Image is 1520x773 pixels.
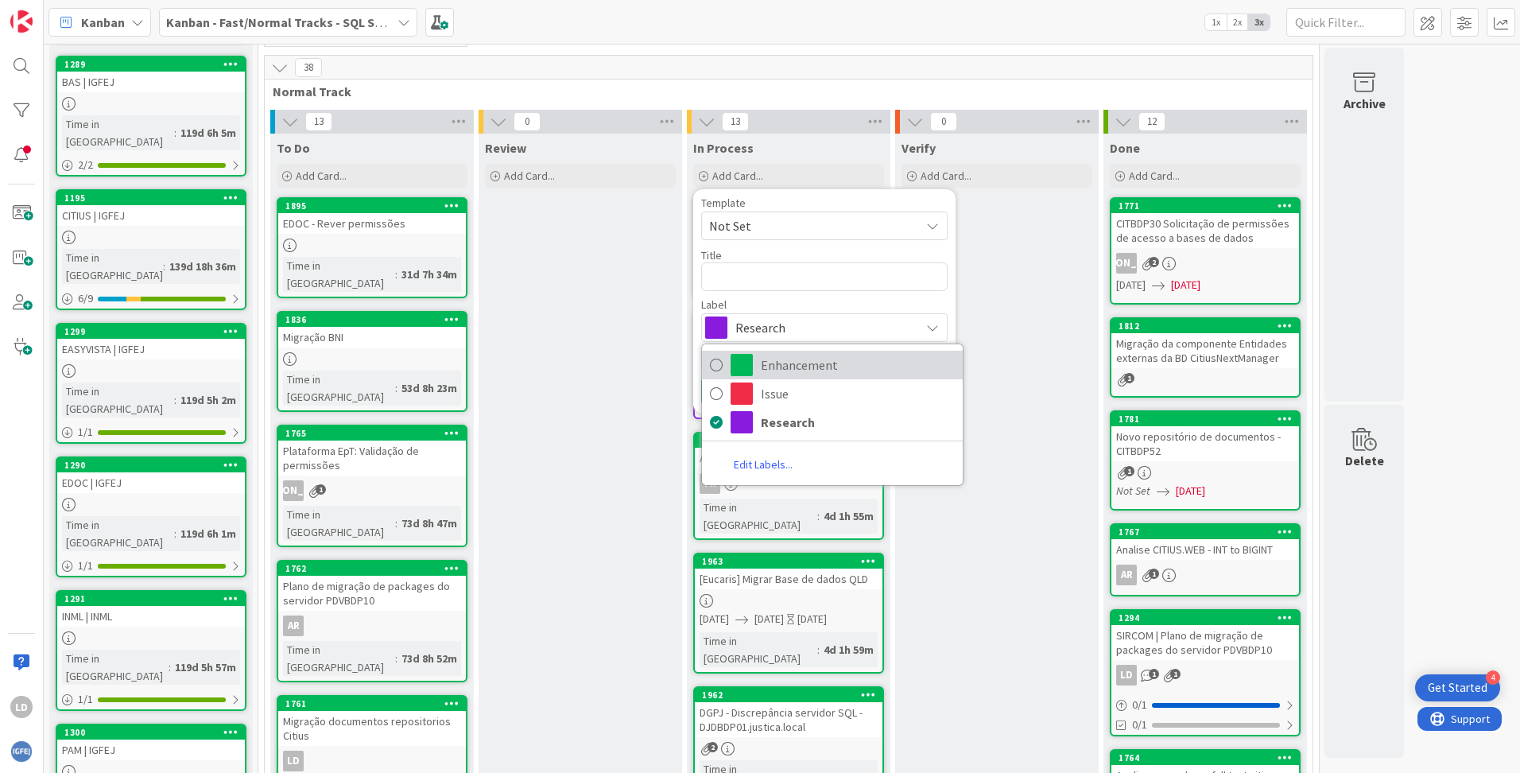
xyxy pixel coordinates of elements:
div: 119d 5h 2m [176,391,240,409]
div: 1289 [57,57,245,72]
a: 1767Analise CITIUS.WEB - INT to BIGINTAR [1110,523,1301,596]
div: FR [700,473,720,494]
div: 1812 [1119,320,1299,332]
a: 1836Migração BNITime in [GEOGRAPHIC_DATA]:53d 8h 23m [277,311,467,412]
div: 1964Arquivo digital [695,433,882,468]
span: To Do [277,140,310,156]
span: : [817,641,820,658]
div: 1762 [285,563,466,574]
div: 1963[Eucaris] Migrar Base de dados QLD [695,554,882,589]
div: 1767 [1119,526,1299,538]
span: Add Card... [921,169,971,183]
a: 1771CITBDP30 Solicitação de permissões de acesso a bases de dados[PERSON_NAME][DATE][DATE] [1110,197,1301,305]
a: 1895EDOC - Rever permissõesTime in [GEOGRAPHIC_DATA]:31d 7h 34m [277,197,467,298]
div: Time in [GEOGRAPHIC_DATA] [62,650,169,685]
span: 1 [1124,466,1134,476]
div: 1812Migração da componente Entidades externas da BD CitiusNextManager [1111,319,1299,368]
div: 1781Novo repositório de documentos - CITBDP52 [1111,412,1299,461]
div: AR [283,616,304,636]
div: 1836Migração BNI [278,313,466,348]
div: 1764 [1111,751,1299,765]
span: Add Card... [296,169,347,183]
div: 0/1 [1111,695,1299,715]
div: 1767Analise CITIUS.WEB - INT to BIGINT [1111,525,1299,560]
div: 73d 8h 52m [397,650,461,667]
div: 1963 [702,556,882,567]
div: Plano de migração de packages do servidor PDVBDP10 [278,576,466,611]
span: Issue [761,382,955,406]
div: LD [278,751,466,771]
span: Support [33,2,72,21]
span: [DATE] [1176,483,1205,499]
a: 1781Novo repositório de documentos - CITBDP52Not Set[DATE] [1110,410,1301,511]
div: CITBDP30 Solicitação de permissões de acesso a bases de dados [1111,213,1299,248]
div: Time in [GEOGRAPHIC_DATA] [62,516,174,551]
div: 1964 [695,433,882,448]
div: 1291 [57,592,245,606]
div: DGPJ - Discrepância servidor SQL - DJDBDP01.justica.local [695,702,882,737]
span: : [163,258,165,275]
span: 1x [1205,14,1227,30]
span: 1 [1149,569,1159,579]
span: : [395,650,397,667]
span: 2x [1227,14,1248,30]
span: [DATE] [700,611,729,627]
a: 1195CITIUS | IGFEJTime in [GEOGRAPHIC_DATA]:139d 18h 36m6/9 [56,189,246,310]
div: 2/2 [57,155,245,175]
div: Time in [GEOGRAPHIC_DATA] [283,371,395,406]
div: [PERSON_NAME] [1116,253,1137,274]
div: Time in [GEOGRAPHIC_DATA] [700,499,817,534]
div: 1289 [64,59,245,70]
div: Time in [GEOGRAPHIC_DATA] [283,506,395,541]
div: 1963 [695,554,882,569]
div: Novo repositório de documentos - CITBDP52 [1111,426,1299,461]
span: : [174,124,176,142]
div: PAM | IGFEJ [57,740,245,760]
a: 1963[Eucaris] Migrar Base de dados QLD[DATE][DATE][DATE]Time in [GEOGRAPHIC_DATA]:4d 1h 59m [693,553,884,674]
span: Add Card... [1129,169,1180,183]
div: AR [278,616,466,636]
div: EDOC - Rever permissões [278,213,466,234]
span: : [174,391,176,409]
div: 1300PAM | IGFEJ [57,725,245,760]
div: Archive [1344,94,1386,113]
span: 1 / 1 [78,557,93,574]
div: 1764 [1119,752,1299,763]
div: SIRCOM | Plano de migração de packages do servidor PDVBDP10 [1111,625,1299,660]
div: 119d 6h 1m [176,525,240,542]
div: 1/1 [57,689,245,709]
span: Normal Track [273,84,1293,99]
div: FR [695,473,882,494]
span: Label [701,299,727,310]
div: 119d 6h 5m [176,124,240,142]
span: 1 [1124,373,1134,383]
div: 1300 [64,727,245,738]
div: 4d 1h 55m [820,507,878,525]
div: 1895 [285,200,466,212]
a: Research [702,408,963,437]
div: 1299 [57,324,245,339]
span: 6 / 9 [78,290,93,307]
div: 1/1 [57,422,245,442]
span: 0 / 1 [1132,697,1147,713]
a: 1294SIRCOM | Plano de migração de packages do servidor PDVBDP10LD0/10/1 [1110,609,1301,736]
div: EASYVISTA | IGFEJ [57,339,245,359]
div: 1299 [64,326,245,337]
span: In Process [693,140,754,156]
a: Edit Labels... [702,450,824,479]
span: Template [701,197,746,208]
div: 53d 8h 23m [397,379,461,397]
span: Enhancement [761,353,955,377]
div: INML | INML [57,606,245,627]
span: 1 [316,484,326,495]
div: 1195 [57,191,245,205]
div: BAS | IGFEJ [57,72,245,92]
div: AR [1116,565,1137,585]
span: 0 [514,112,541,131]
a: 1291INML | INMLTime in [GEOGRAPHIC_DATA]:119d 5h 57m1/1 [56,590,246,711]
a: Issue [702,379,963,408]
div: 1294 [1111,611,1299,625]
span: 1 [1149,669,1159,679]
div: 1812 [1111,319,1299,333]
div: 1289BAS | IGFEJ [57,57,245,92]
